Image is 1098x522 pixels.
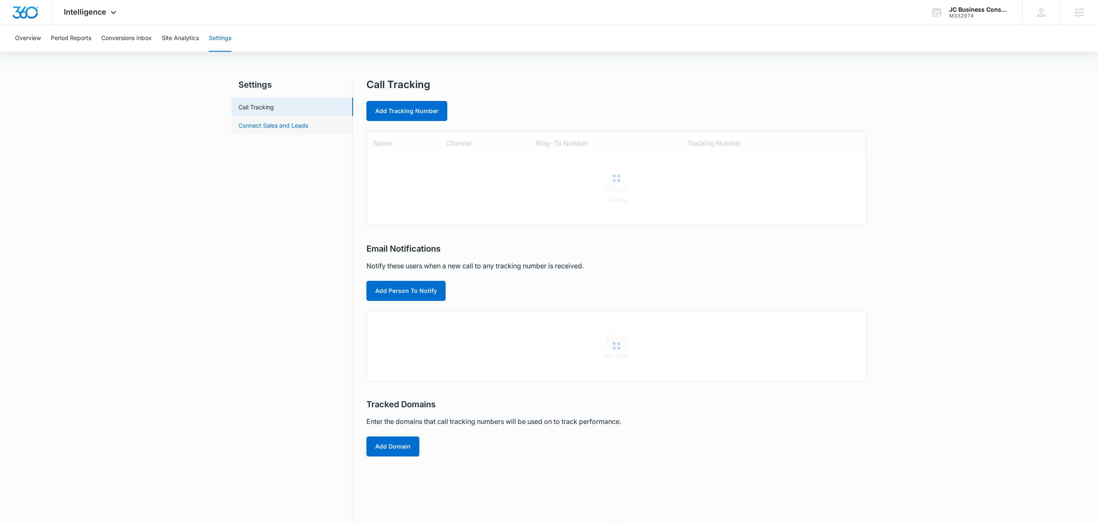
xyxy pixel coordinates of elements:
[232,78,353,91] h2: Settings
[366,101,447,121] a: Add Tracking Number
[366,416,621,426] p: Enter the domains that call tracking numbers will be used on to track performance.
[238,121,308,130] a: Connect Sales and Leads
[366,436,419,456] button: Add Domain
[366,281,446,301] button: Add Person To Notify
[209,25,231,52] button: Settings
[162,25,199,52] button: Site Analytics
[15,25,41,52] button: Overview
[949,6,1010,13] div: account name
[51,25,91,52] button: Period Reports
[64,8,106,16] span: Intelligence
[949,13,1010,19] div: account id
[366,78,430,91] h1: Call Tracking
[366,399,436,410] h2: Tracked Domains
[366,261,584,271] p: Notify these users when a new call to any tracking number is received.
[101,25,152,52] button: Conversions Inbox
[366,244,441,254] h2: Email Notifications
[238,103,274,111] a: Call Tracking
